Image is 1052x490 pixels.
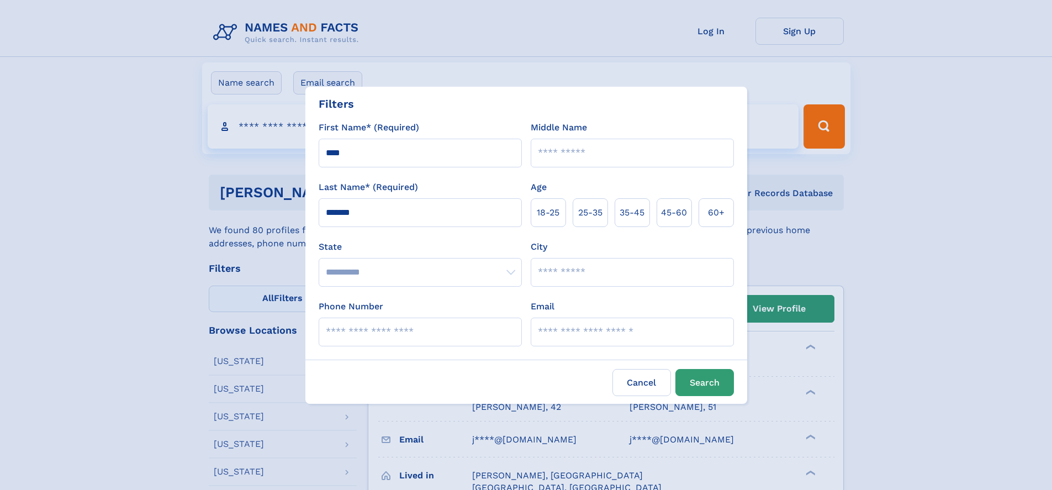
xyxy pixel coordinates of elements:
[537,206,559,219] span: 18‑25
[708,206,725,219] span: 60+
[319,121,419,134] label: First Name* (Required)
[578,206,602,219] span: 25‑35
[675,369,734,396] button: Search
[531,240,547,254] label: City
[319,240,522,254] label: State
[612,369,671,396] label: Cancel
[620,206,644,219] span: 35‑45
[531,121,587,134] label: Middle Name
[319,96,354,112] div: Filters
[661,206,687,219] span: 45‑60
[531,181,547,194] label: Age
[319,181,418,194] label: Last Name* (Required)
[319,300,383,313] label: Phone Number
[531,300,554,313] label: Email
